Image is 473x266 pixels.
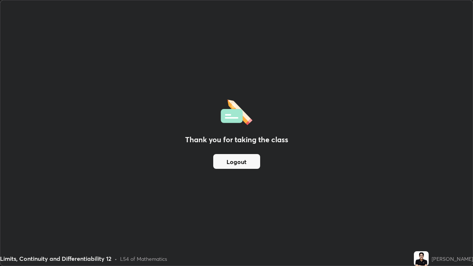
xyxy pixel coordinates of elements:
img: 6d797e2ea09447509fc7688242447a06.jpg [414,251,429,266]
div: [PERSON_NAME] [432,255,473,263]
button: Logout [213,154,260,169]
img: offlineFeedback.1438e8b3.svg [221,97,252,125]
div: L54 of Mathematics [120,255,167,263]
div: • [115,255,117,263]
h2: Thank you for taking the class [185,134,288,145]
